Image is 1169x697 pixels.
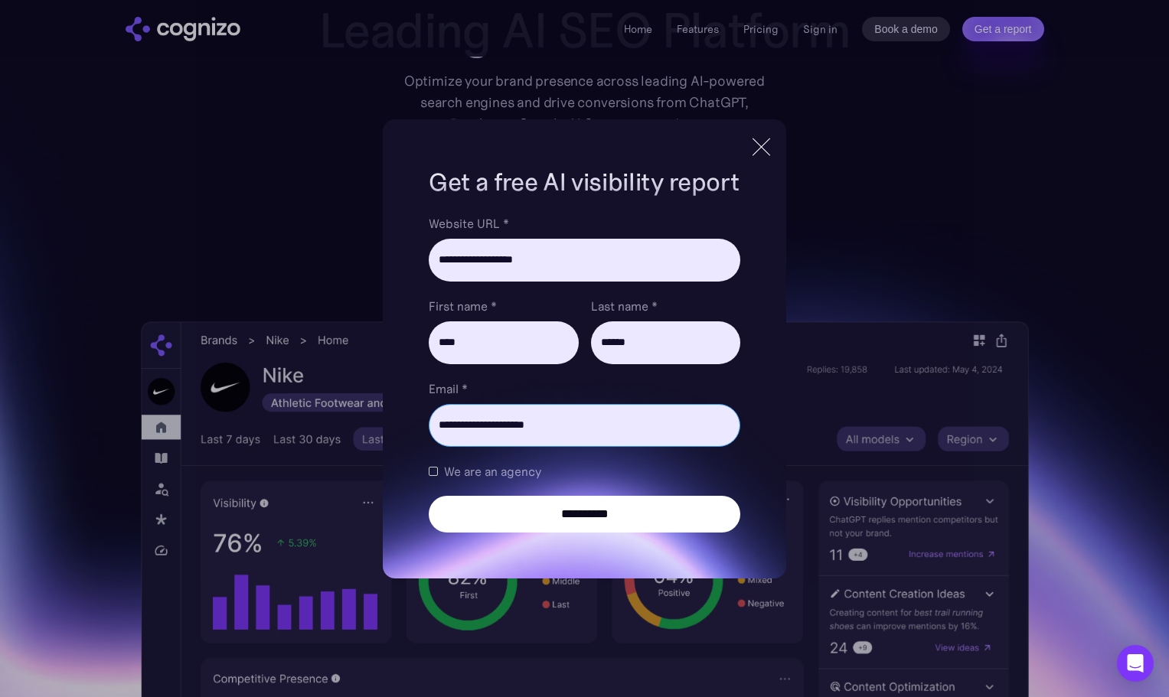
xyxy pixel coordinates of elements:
[429,165,740,199] h1: Get a free AI visibility report
[429,379,740,398] label: Email *
[429,297,578,315] label: First name *
[444,462,541,480] span: We are an agency
[1117,645,1154,682] div: Open Intercom Messenger
[429,214,740,233] label: Website URL *
[591,297,740,315] label: Last name *
[429,214,740,533] form: Brand Report Form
